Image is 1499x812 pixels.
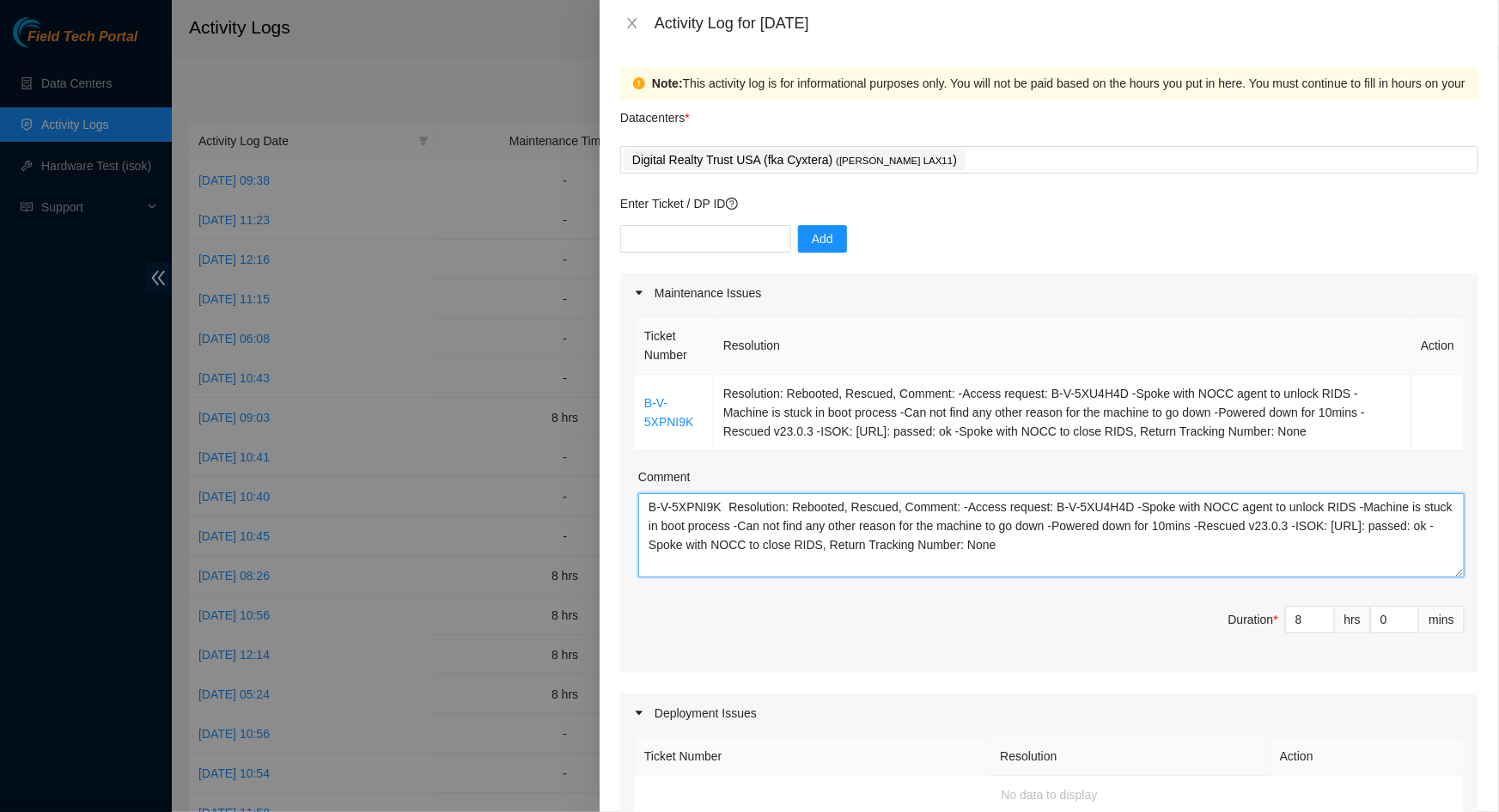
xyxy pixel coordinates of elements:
span: question-circle [726,198,738,210]
textarea: Comment [638,493,1465,577]
div: Activity Log for [DATE] [655,14,1478,33]
th: Ticket Number [635,317,714,375]
label: Comment [638,467,691,486]
div: Deployment Issues [620,693,1478,733]
div: Maintenance Issues [620,273,1478,313]
p: Datacenters [620,100,690,127]
p: Digital Realty Trust USA (fka Cyxtera) ) [632,150,957,170]
a: B-V-5XPNI9K [644,396,694,429]
span: exclamation-circle [633,77,645,89]
div: Duration [1228,610,1278,629]
p: Enter Ticket / DP ID [620,194,1478,213]
span: Add [812,229,833,248]
th: Resolution [714,317,1411,375]
button: Close [620,15,644,32]
div: hrs [1335,606,1371,633]
span: ( [PERSON_NAME] LAX11 [836,156,953,166]
strong: Note: [652,74,683,93]
td: Resolution: Rebooted, Rescued, Comment: -Access request: B-V-5XU4H4D -Spoke with NOCC agent to un... [714,375,1411,451]
div: mins [1419,606,1465,633]
th: Action [1270,737,1465,776]
span: caret-right [634,708,644,718]
th: Resolution [990,737,1270,776]
span: close [625,16,639,30]
span: caret-right [634,288,644,298]
th: Ticket Number [635,737,990,776]
button: Add [798,225,847,253]
th: Action [1411,317,1465,375]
